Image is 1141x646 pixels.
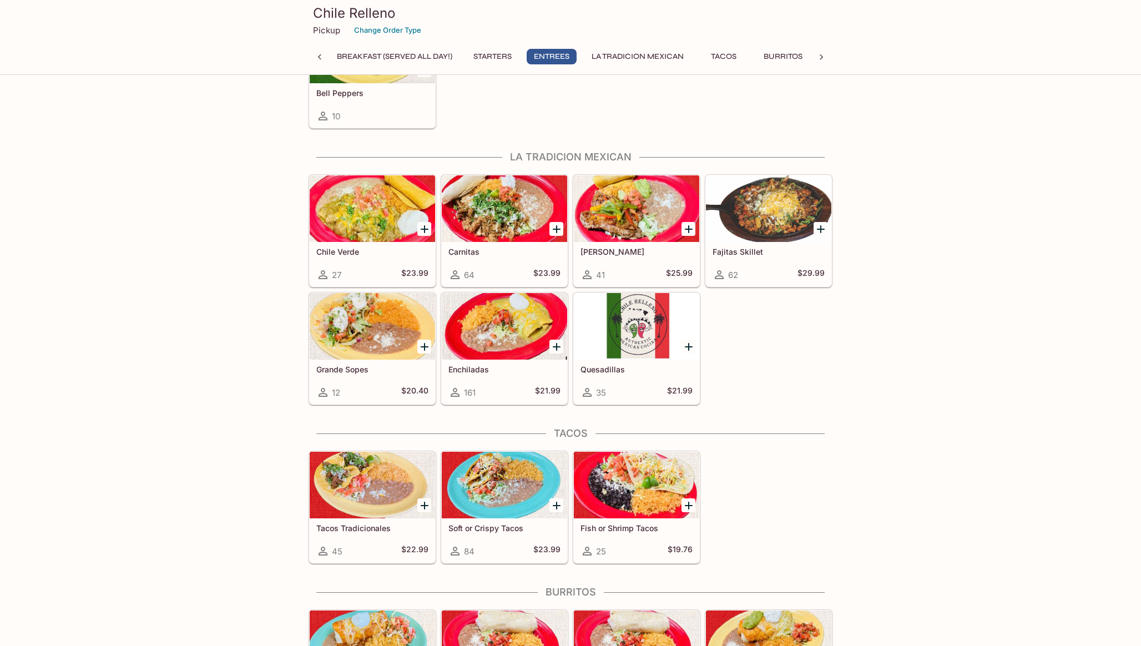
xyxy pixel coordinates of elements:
[535,386,561,399] h5: $21.99
[467,49,518,64] button: Starters
[417,498,431,512] button: Add Tacos Tradicionales
[681,498,695,512] button: Add Fish or Shrimp Tacos
[574,452,699,518] div: Fish or Shrimp Tacos
[596,270,605,280] span: 41
[309,151,832,163] h4: La Tradicion Mexican
[332,270,341,280] span: 27
[309,451,436,563] a: Tacos Tradicionales45$22.99
[549,498,563,512] button: Add Soft or Crispy Tacos
[549,340,563,354] button: Add Enchiladas
[464,387,476,398] span: 161
[442,175,567,242] div: Carnitas
[309,175,436,287] a: Chile Verde27$23.99
[332,387,340,398] span: 12
[448,365,561,374] h5: Enchiladas
[580,247,693,256] h5: [PERSON_NAME]
[705,175,832,287] a: Fajitas Skillet62$29.99
[349,22,426,39] button: Change Order Type
[332,111,340,122] span: 10
[533,544,561,558] h5: $23.99
[585,49,690,64] button: La Tradicion Mexican
[464,546,474,557] span: 84
[706,175,831,242] div: Fajitas Skillet
[580,523,693,533] h5: Fish or Shrimp Tacos
[310,175,435,242] div: Chile Verde
[417,222,431,236] button: Add Chile Verde
[573,175,700,287] a: [PERSON_NAME]41$25.99
[316,247,428,256] h5: Chile Verde
[580,365,693,374] h5: Quesadillas
[573,292,700,405] a: Quesadillas35$21.99
[758,49,809,64] button: Burritos
[316,365,428,374] h5: Grande Sopes
[442,293,567,360] div: Enchiladas
[332,546,342,557] span: 45
[441,292,568,405] a: Enchiladas161$21.99
[668,544,693,558] h5: $19.76
[316,523,428,533] h5: Tacos Tradicionales
[573,451,700,563] a: Fish or Shrimp Tacos25$19.76
[797,268,825,281] h5: $29.99
[309,292,436,405] a: Grande Sopes12$20.40
[313,25,340,36] p: Pickup
[310,452,435,518] div: Tacos Tradicionales
[681,222,695,236] button: Add Carne Asada
[448,523,561,533] h5: Soft or Crispy Tacos
[441,175,568,287] a: Carnitas64$23.99
[401,544,428,558] h5: $22.99
[574,293,699,360] div: Quesadillas
[316,88,428,98] h5: Bell Peppers
[527,49,577,64] button: Entrees
[448,247,561,256] h5: Carnitas
[681,340,695,354] button: Add Quesadillas
[310,17,435,83] div: Bell Peppers
[667,386,693,399] h5: $21.99
[814,222,827,236] button: Add Fajitas Skillet
[441,451,568,563] a: Soft or Crispy Tacos84$23.99
[309,586,832,598] h4: Burritos
[401,268,428,281] h5: $23.99
[596,546,606,557] span: 25
[713,247,825,256] h5: Fajitas Skillet
[549,222,563,236] button: Add Carnitas
[310,293,435,360] div: Grande Sopes
[331,49,458,64] button: Breakfast (Served ALL DAY!)
[442,452,567,518] div: Soft or Crispy Tacos
[309,427,832,440] h4: Tacos
[596,387,606,398] span: 35
[401,386,428,399] h5: $20.40
[417,340,431,354] button: Add Grande Sopes
[574,175,699,242] div: Carne Asada
[728,270,738,280] span: 62
[699,49,749,64] button: Tacos
[464,270,474,280] span: 64
[313,4,828,22] h3: Chile Relleno
[666,268,693,281] h5: $25.99
[533,268,561,281] h5: $23.99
